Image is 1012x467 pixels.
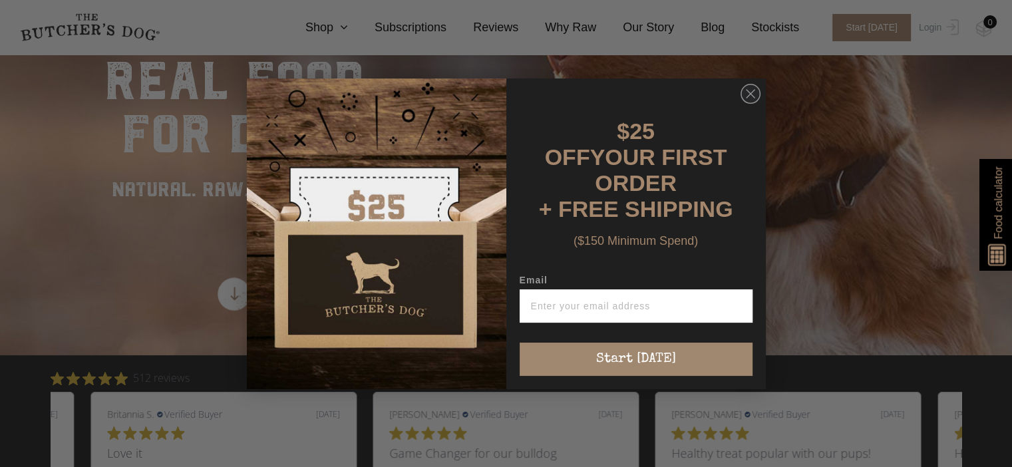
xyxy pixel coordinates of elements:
label: Email [520,275,753,289]
input: Enter your email address [520,289,753,323]
button: Close dialog [741,84,760,104]
span: ($150 Minimum Spend) [574,234,698,247]
span: YOUR FIRST ORDER + FREE SHIPPING [539,144,733,222]
span: $25 OFF [545,118,655,170]
img: d0d537dc-5429-4832-8318-9955428ea0a1.jpeg [247,78,506,389]
button: Start [DATE] [520,343,753,376]
span: Food calculator [990,166,1006,239]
